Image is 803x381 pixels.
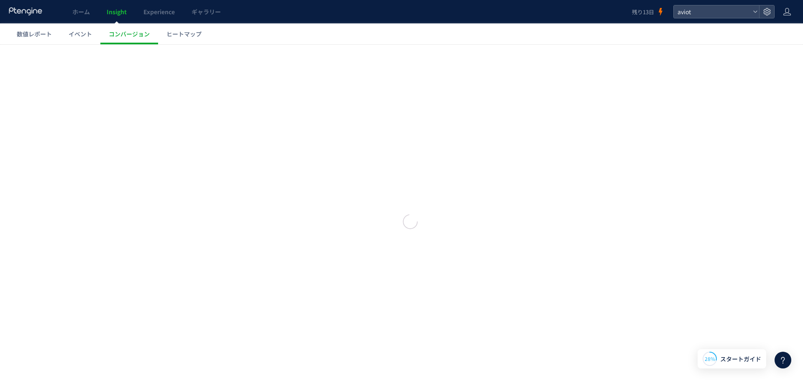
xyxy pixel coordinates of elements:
span: コンバージョン [109,30,150,38]
span: スタートガイド [720,355,761,363]
span: ヒートマップ [166,30,202,38]
span: イベント [69,30,92,38]
span: ホーム [72,8,90,16]
span: 28% [705,355,715,362]
span: Experience [143,8,175,16]
span: Insight [107,8,127,16]
span: aviot [675,5,749,18]
span: 残り13日 [632,8,654,16]
span: 数値レポート [17,30,52,38]
span: ギャラリー [192,8,221,16]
